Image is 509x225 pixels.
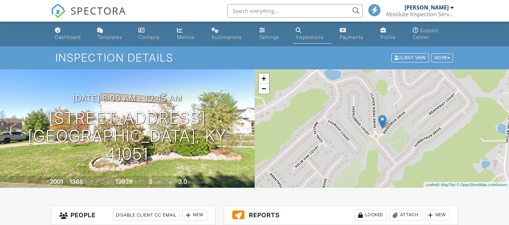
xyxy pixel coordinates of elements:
h3: Reports [224,206,457,225]
div: New [182,210,207,221]
span: bedrooms [153,180,172,185]
span: bathrooms [188,180,208,185]
a: Client View [391,55,431,60]
div: [PERSON_NAME] [405,4,449,11]
span: sq.ft. [134,180,142,185]
div: Settings [259,34,279,40]
a: Zoom in [259,73,269,84]
div: More [431,53,453,63]
input: Search everything... [227,4,363,18]
div: Contacts [138,34,160,40]
div: 3 [149,178,152,185]
div: 1368 [70,178,83,185]
div: Attach [390,210,422,221]
span: sq. ft. [84,180,94,185]
img: The Best Home Inspection Software - Spectora [51,3,66,18]
span: SPECTORA [71,3,126,18]
div: Locked [355,210,387,221]
h1: [STREET_ADDRESS] [GEOGRAPHIC_DATA], KY 41051 [11,109,244,163]
div: Client View [391,53,429,63]
h3: [DATE] 8:00 am - 10:45 am [73,94,182,103]
div: 3.0 [178,178,187,185]
h1: Inspection Details [55,52,454,64]
div: | [424,182,509,188]
div: Metrics [177,34,195,40]
a: Templates [95,24,131,44]
div: Automations [212,34,242,40]
div: Inspections [296,34,324,40]
span: Built [41,180,49,185]
a: © OpenStreetMap contributors [457,183,507,187]
div: New [425,210,450,221]
a: Automations (Basic) [209,24,251,44]
a: Payments [337,24,372,44]
span: Lot Size [100,180,114,185]
a: SPECTORA [51,9,126,23]
div: Dashboard [55,34,81,40]
a: Support Center [410,24,457,44]
div: Profile [380,34,396,40]
a: Dashboard [52,24,89,44]
a: Company Profile [378,24,405,44]
div: Disable Client CC Email [113,210,180,221]
div: Absolute Inspection Services, LLC [386,11,454,18]
h3: People [51,206,215,225]
a: Leaflet [425,183,436,187]
a: Zoom out [259,84,269,94]
a: Settings [257,24,288,44]
div: 2001 [50,178,63,185]
div: Payments [340,34,363,40]
div: Support Center [413,27,438,40]
a: © MapTiler [437,183,456,187]
a: Metrics [174,24,203,44]
div: Templates [97,34,122,40]
div: 13939 [115,178,133,185]
a: Contacts [136,24,169,44]
a: Inspections [293,24,332,44]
